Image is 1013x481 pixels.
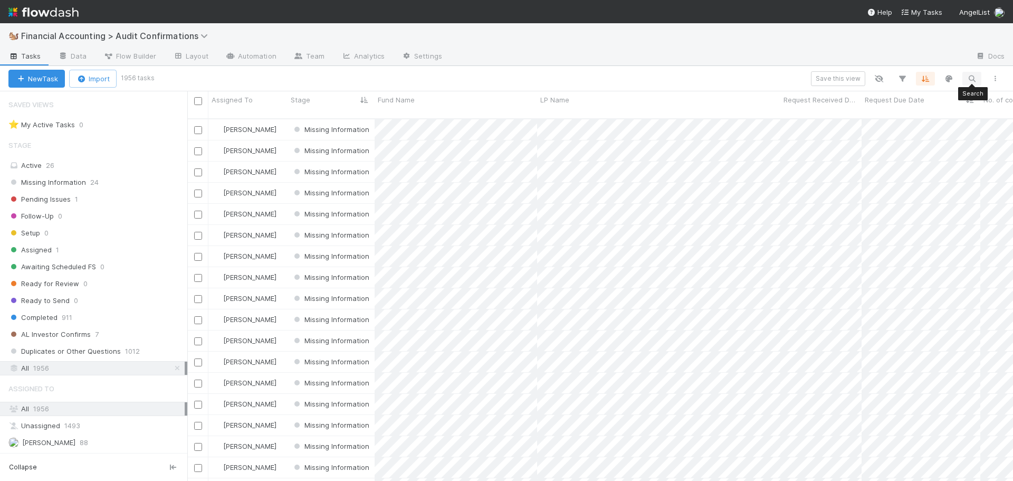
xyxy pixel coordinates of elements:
span: [PERSON_NAME] [223,336,276,345]
span: Financial Accounting > Audit Confirmations [21,31,213,41]
div: [PERSON_NAME] [213,441,276,451]
input: Toggle Row Selected [194,232,202,240]
span: Missing Information [292,188,369,197]
input: Toggle Row Selected [194,316,202,324]
span: Missing Information [292,336,369,345]
input: Toggle Row Selected [194,401,202,409]
img: avatar_487f705b-1efa-4920-8de6-14528bcda38c.png [213,442,222,450]
img: avatar_487f705b-1efa-4920-8de6-14528bcda38c.png [213,400,222,408]
span: Request Due Date [865,95,924,105]
button: Import [69,70,117,88]
span: 1956 [33,362,49,375]
input: Toggle Row Selected [194,147,202,155]
div: [PERSON_NAME] [213,145,276,156]
span: Stage [8,135,31,156]
span: [PERSON_NAME] [223,273,276,281]
span: LP Name [540,95,569,105]
span: 0 [100,260,104,273]
span: 24 [90,176,99,189]
span: [PERSON_NAME] [223,357,276,366]
span: Completed [8,311,58,324]
span: [PERSON_NAME] [223,463,276,471]
span: Missing Information [292,357,369,366]
span: [PERSON_NAME] [223,210,276,218]
img: avatar_030f5503-c087-43c2-95d1-dd8963b2926c.png [994,7,1005,18]
div: [PERSON_NAME] [213,314,276,325]
span: Missing Information [292,400,369,408]
button: NewTask [8,70,65,88]
img: avatar_487f705b-1efa-4920-8de6-14528bcda38c.png [213,146,222,155]
img: avatar_487f705b-1efa-4920-8de6-14528bcda38c.png [213,336,222,345]
div: Missing Information [292,230,369,240]
span: My Tasks [901,8,942,16]
div: Active [8,159,185,172]
img: avatar_fee1282a-8af6-4c79-b7c7-bf2cfad99775.png [8,437,19,448]
div: Missing Information [292,378,369,388]
span: Flow Builder [103,51,156,61]
div: [PERSON_NAME] [213,293,276,304]
img: avatar_487f705b-1efa-4920-8de6-14528bcda38c.png [213,125,222,134]
span: 🐿️ [8,31,19,40]
div: Missing Information [292,272,369,282]
a: Flow Builder [95,49,165,65]
div: Missing Information [292,335,369,346]
span: 0 [79,118,94,131]
span: Missing Information [292,379,369,387]
img: logo-inverted-e16ddd16eac7371096b0.svg [8,3,79,21]
span: 0 [44,227,49,240]
span: 88 [80,436,88,449]
small: 1956 tasks [121,73,155,83]
span: AngelList [959,8,990,16]
a: Team [285,49,333,65]
img: avatar_487f705b-1efa-4920-8de6-14528bcda38c.png [213,379,222,387]
div: [PERSON_NAME] [213,462,276,473]
input: Toggle Row Selected [194,422,202,430]
div: Missing Information [292,187,369,198]
div: Unassigned [8,419,185,432]
span: Assigned To [212,95,253,105]
div: Missing Information [292,420,369,430]
a: Docs [967,49,1013,65]
div: Missing Information [292,251,369,261]
span: Missing Information [292,231,369,239]
span: Awaiting Scheduled FS [8,260,96,273]
span: Missing Information [292,273,369,281]
input: Toggle Row Selected [194,359,202,366]
input: Toggle Row Selected [194,337,202,345]
div: Missing Information [292,124,369,135]
img: avatar_487f705b-1efa-4920-8de6-14528bcda38c.png [213,463,222,471]
input: Toggle Row Selected [194,464,202,472]
span: Tasks [8,51,41,61]
img: avatar_487f705b-1efa-4920-8de6-14528bcda38c.png [213,210,222,218]
span: Missing Information [292,315,369,324]
span: [PERSON_NAME] [223,442,276,450]
span: Pending Issues [8,193,71,206]
input: Toggle Row Selected [194,274,202,282]
span: Stage [291,95,310,105]
span: Duplicates or Other Questions [8,345,121,358]
div: Missing Information [292,441,369,451]
span: [PERSON_NAME] [22,438,75,447]
span: Assigned [8,243,52,257]
div: Missing Information [292,356,369,367]
a: Data [50,49,95,65]
div: Help [867,7,892,17]
span: Missing Information [292,125,369,134]
img: avatar_487f705b-1efa-4920-8de6-14528bcda38c.png [213,167,222,176]
span: [PERSON_NAME] [223,315,276,324]
a: Automation [217,49,285,65]
div: My Active Tasks [8,118,75,131]
span: 911 [62,311,72,324]
input: Toggle Row Selected [194,295,202,303]
span: Missing Information [292,210,369,218]
span: 0 [58,210,62,223]
div: Missing Information [292,209,369,219]
input: Toggle Row Selected [194,211,202,219]
div: [PERSON_NAME] [213,187,276,198]
img: avatar_487f705b-1efa-4920-8de6-14528bcda38c.png [213,421,222,429]
img: avatar_487f705b-1efa-4920-8de6-14528bcda38c.png [213,252,222,260]
span: [PERSON_NAME] [223,125,276,134]
button: Save this view [811,71,865,86]
span: Missing Information [292,421,369,429]
span: 1956 [33,404,49,413]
